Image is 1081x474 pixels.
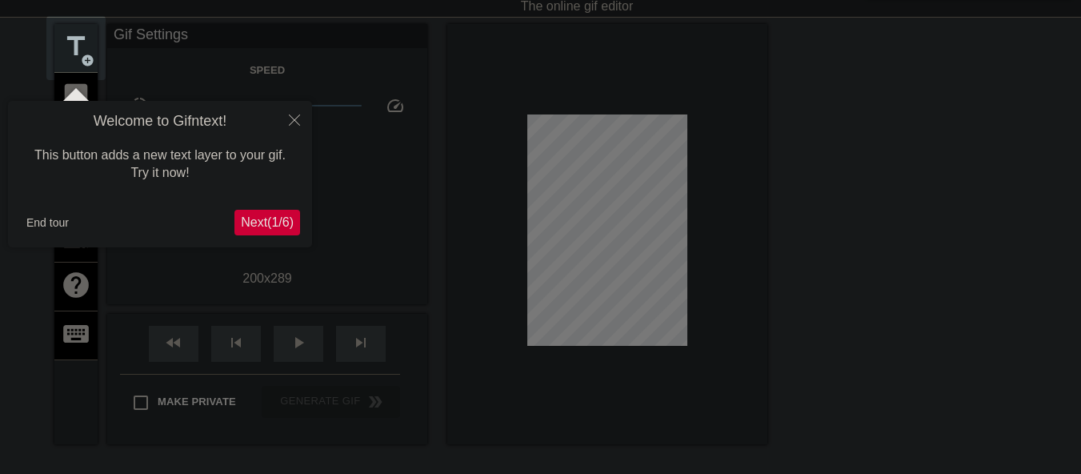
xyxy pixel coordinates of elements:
[20,131,300,199] div: This button adds a new text layer to your gif. Try it now!
[20,211,75,235] button: End tour
[241,215,294,229] span: Next ( 1 / 6 )
[20,113,300,131] h4: Welcome to Gifntext!
[234,210,300,235] button: Next
[277,101,312,138] button: Close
